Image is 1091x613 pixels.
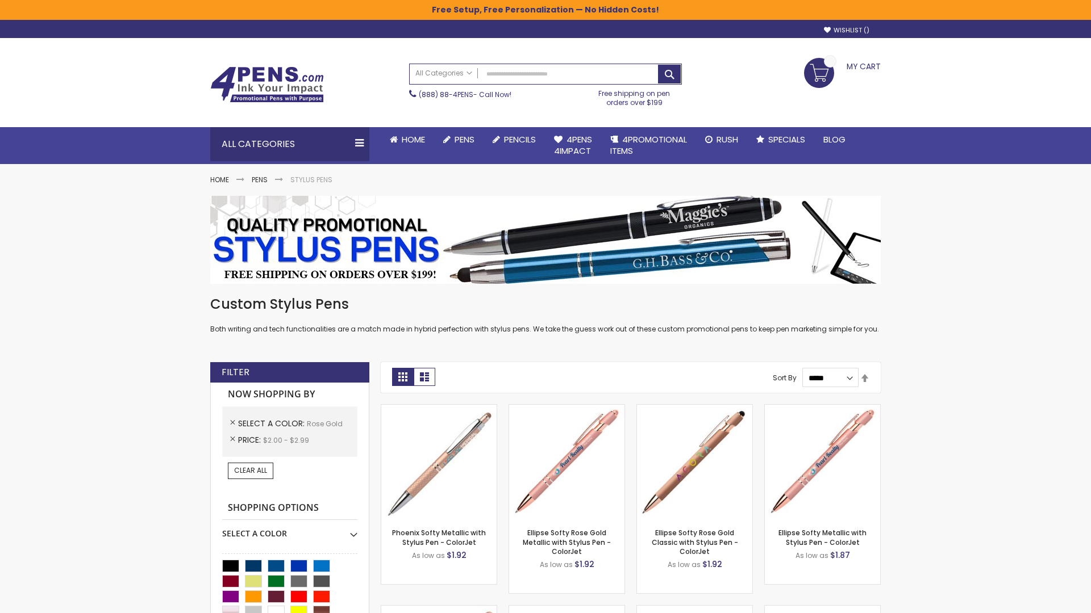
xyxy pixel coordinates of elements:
[252,175,268,184] a: Pens
[381,405,497,520] img: Phoenix Softy Metallic with Stylus Pen - ColorJet-Rose gold
[484,127,545,152] a: Pencils
[509,404,624,414] a: Ellipse Softy Rose Gold Metallic with Stylus Pen - ColorJet-Rose Gold
[652,528,738,556] a: Ellipse Softy Rose Gold Classic with Stylus Pen - ColorJet
[222,383,357,406] strong: Now Shopping by
[637,404,752,414] a: Ellipse Softy Rose Gold Classic with Stylus Pen - ColorJet-Rose Gold
[768,133,805,145] span: Specials
[447,549,467,561] span: $1.92
[210,127,369,161] div: All Categories
[392,528,486,547] a: Phoenix Softy Metallic with Stylus Pen - ColorJet
[773,373,797,383] label: Sort By
[823,133,846,145] span: Blog
[601,127,696,164] a: 4PROMOTIONALITEMS
[290,175,332,184] strong: Stylus Pens
[668,560,701,569] span: As low as
[509,405,624,520] img: Ellipse Softy Rose Gold Metallic with Stylus Pen - ColorJet-Rose Gold
[402,133,425,145] span: Home
[434,127,484,152] a: Pens
[796,551,828,560] span: As low as
[222,520,357,539] div: Select A Color
[210,196,881,284] img: Stylus Pens
[210,175,229,184] a: Home
[545,127,601,164] a: 4Pens4impact
[234,465,267,475] span: Clear All
[504,133,536,145] span: Pencils
[222,366,249,379] strong: Filter
[702,559,722,570] span: $1.92
[419,90,473,99] a: (888) 88-4PENS
[587,85,682,107] div: Free shipping on pen orders over $199
[210,295,881,313] h1: Custom Stylus Pens
[415,69,472,78] span: All Categories
[814,127,855,152] a: Blog
[574,559,594,570] span: $1.92
[238,418,307,429] span: Select A Color
[554,133,592,157] span: 4Pens 4impact
[696,127,747,152] a: Rush
[717,133,738,145] span: Rush
[419,90,511,99] span: - Call Now!
[228,463,273,478] a: Clear All
[610,133,687,157] span: 4PROMOTIONAL ITEMS
[637,405,752,520] img: Ellipse Softy Rose Gold Classic with Stylus Pen - ColorJet-Rose Gold
[410,64,478,83] a: All Categories
[824,26,869,35] a: Wishlist
[830,549,850,561] span: $1.87
[263,435,309,445] span: $2.00 - $2.99
[412,551,445,560] span: As low as
[307,419,343,429] span: Rose Gold
[210,295,881,334] div: Both writing and tech functionalities are a match made in hybrid perfection with stylus pens. We ...
[222,496,357,520] strong: Shopping Options
[381,404,497,414] a: Phoenix Softy Metallic with Stylus Pen - ColorJet-Rose gold
[765,405,880,520] img: Ellipse Softy Metallic with Stylus Pen - ColorJet-Rose Gold
[523,528,611,556] a: Ellipse Softy Rose Gold Metallic with Stylus Pen - ColorJet
[765,404,880,414] a: Ellipse Softy Metallic with Stylus Pen - ColorJet-Rose Gold
[381,127,434,152] a: Home
[455,133,474,145] span: Pens
[540,560,573,569] span: As low as
[210,66,324,103] img: 4Pens Custom Pens and Promotional Products
[747,127,814,152] a: Specials
[778,528,867,547] a: Ellipse Softy Metallic with Stylus Pen - ColorJet
[392,368,414,386] strong: Grid
[238,434,263,446] span: Price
